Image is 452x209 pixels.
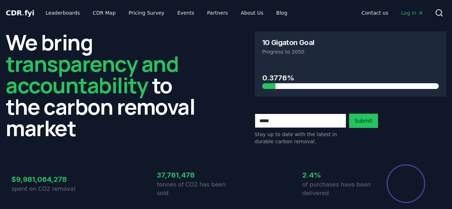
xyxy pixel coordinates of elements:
h3: 37,761,478 [157,170,226,180]
a: Blog [270,6,293,19]
a: Partners [202,6,234,19]
a: CDR.fyi [6,8,34,18]
p: Progress to 2050 [262,48,439,55]
span: Log in [401,9,423,16]
a: Leaderboards [40,6,86,19]
a: Pricing Survey [123,6,170,19]
nav: Main [356,6,429,19]
h2: We bring to the carbon removal market [6,31,198,139]
a: CDR Map [87,6,121,19]
span: CDR fyi [6,9,34,17]
a: Events [172,6,200,19]
h3: 10 Gigaton Goal [262,39,314,46]
span: transparency and accountability [6,49,178,100]
p: of purchases have been delivered [302,180,372,198]
h3: 0.3776% [262,73,439,83]
span: . [22,9,25,17]
p: tonnes of CO2 has been sold [157,180,226,198]
a: Contact us [356,6,394,19]
nav: Main [40,6,293,19]
h3: 2.4% [302,170,372,180]
p: Stay up to date with the latest in durable carbon removal. [255,131,346,145]
button: Submit [349,114,378,128]
h3: $9,981,064,278 [11,174,81,185]
a: Log in [396,6,429,19]
p: spent on CO2 removal [11,185,81,193]
a: About Us [235,6,269,19]
div: Percentage of sales delivered [386,164,426,204]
